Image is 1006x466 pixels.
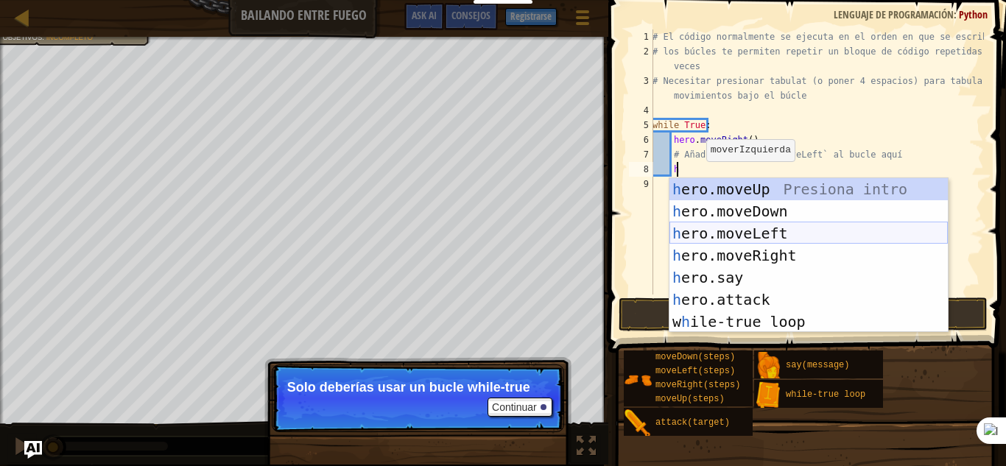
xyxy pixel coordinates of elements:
[655,380,740,390] span: moveRight(steps)
[786,360,849,370] span: say(message)
[629,29,653,44] div: 1
[655,417,730,428] span: attack(target)
[655,394,725,404] span: moveUp(steps)
[629,133,653,147] div: 6
[451,8,490,22] span: Consejos
[2,34,42,42] span: Objetivos
[619,297,988,331] button: Correr
[46,34,93,42] span: Incompleto
[786,389,865,400] span: while-true loop
[629,162,653,177] div: 8
[629,118,653,133] div: 5
[488,398,552,417] button: Continuar
[629,44,653,74] div: 2
[655,366,735,376] span: moveLeft(steps)
[629,177,653,191] div: 9
[24,441,42,459] button: Ask AI
[42,34,46,42] span: :
[629,74,653,103] div: 3
[655,352,735,362] span: moveDown(steps)
[624,409,652,437] img: portrait.png
[412,8,437,22] span: Ask AI
[404,3,444,30] button: Ask AI
[287,380,549,395] p: Solo deberías usar un bucle while-true
[711,144,791,155] code: moverIzquierda
[959,7,988,21] span: Python
[754,381,782,409] img: portrait.png
[629,147,653,162] div: 7
[564,3,601,38] button: Mostrar menú del juego
[629,103,653,118] div: 4
[505,8,557,26] button: Registrarse
[954,7,959,21] span: :
[624,366,652,394] img: portrait.png
[754,352,782,380] img: portrait.png
[834,7,954,21] span: Lenguaje de programación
